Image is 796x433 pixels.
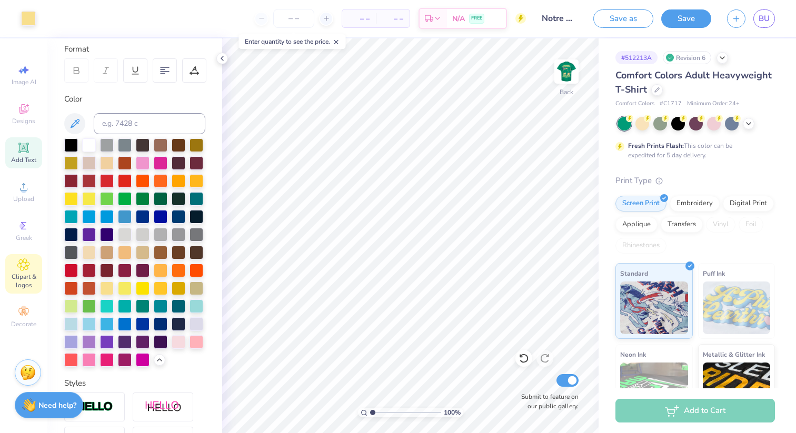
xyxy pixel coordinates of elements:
[660,99,682,108] span: # C1717
[593,9,653,28] button: Save as
[628,141,758,160] div: This color can be expedited for 5 day delivery.
[615,175,775,187] div: Print Type
[13,195,34,203] span: Upload
[620,268,648,279] span: Standard
[628,142,684,150] strong: Fresh Prints Flash:
[64,43,206,55] div: Format
[706,217,735,233] div: Vinyl
[12,117,35,125] span: Designs
[615,196,666,212] div: Screen Print
[670,196,720,212] div: Embroidery
[703,362,771,415] img: Metallic & Glitter Ink
[661,217,703,233] div: Transfers
[515,392,579,411] label: Submit to feature on our public gallery.
[615,217,658,233] div: Applique
[759,13,770,25] span: BU
[661,9,711,28] button: Save
[145,400,182,414] img: Shadow
[703,281,771,334] img: Puff Ink
[16,234,32,242] span: Greek
[471,15,482,22] span: FREE
[64,93,205,105] div: Color
[556,61,577,82] img: Back
[620,362,688,415] img: Neon Ink
[94,113,205,134] input: e.g. 7428 c
[703,268,725,279] span: Puff Ink
[5,273,42,289] span: Clipart & logos
[620,281,688,334] img: Standard
[76,401,113,413] img: Stroke
[12,78,36,86] span: Image AI
[620,349,646,360] span: Neon Ink
[615,69,772,96] span: Comfort Colors Adult Heavyweight T-Shirt
[739,217,763,233] div: Foil
[239,34,346,49] div: Enter quantity to see the price.
[615,99,654,108] span: Comfort Colors
[452,13,465,24] span: N/A
[273,9,314,28] input: – –
[703,349,765,360] span: Metallic & Glitter Ink
[349,13,370,24] span: – –
[663,51,711,64] div: Revision 6
[615,238,666,254] div: Rhinestones
[615,51,658,64] div: # 512213A
[38,400,76,410] strong: Need help?
[723,196,774,212] div: Digital Print
[534,8,585,29] input: Untitled Design
[11,156,36,164] span: Add Text
[382,13,403,24] span: – –
[753,9,775,28] a: BU
[687,99,740,108] span: Minimum Order: 24 +
[64,377,205,389] div: Styles
[560,87,573,97] div: Back
[444,408,461,417] span: 100 %
[11,320,36,328] span: Decorate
